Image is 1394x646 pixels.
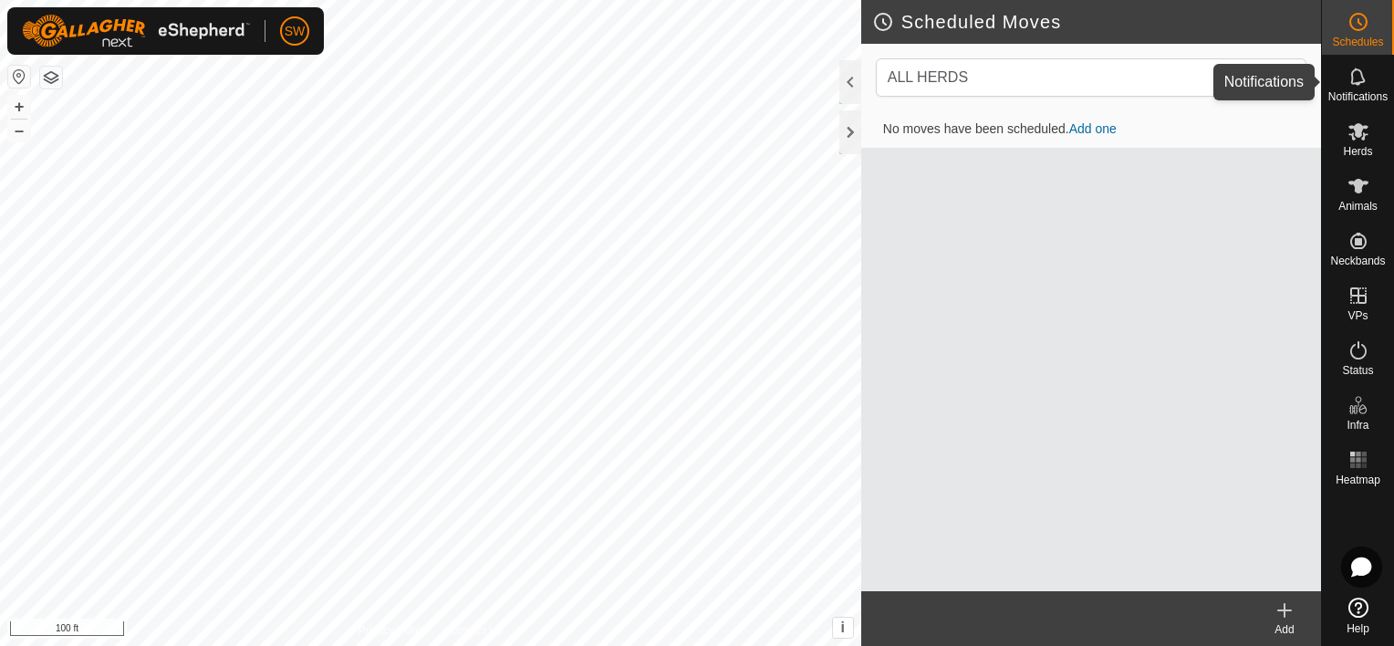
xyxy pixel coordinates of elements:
button: i [833,618,853,638]
button: + [8,96,30,118]
button: Reset Map [8,66,30,88]
span: No moves have been scheduled. [869,121,1131,136]
span: i [841,620,845,635]
img: Gallagher Logo [22,15,250,47]
a: Contact Us [449,622,503,639]
a: Add one [1069,121,1117,136]
span: Help [1347,623,1369,634]
a: Privacy Policy [359,622,427,639]
span: Status [1342,365,1373,376]
span: SW [285,22,306,41]
button: Map Layers [40,67,62,89]
span: Schedules [1332,36,1383,47]
span: ALL HERDS [880,59,1265,96]
h2: Scheduled Moves [872,11,1321,33]
div: dropdown trigger [1265,59,1302,96]
span: ALL HERDS [888,69,968,85]
div: Add [1248,621,1321,638]
span: Neckbands [1330,255,1385,266]
button: – [8,120,30,141]
span: VPs [1347,310,1368,321]
span: Heatmap [1336,474,1380,485]
span: Infra [1347,420,1368,431]
span: Animals [1338,201,1378,212]
span: Notifications [1328,91,1388,102]
a: Help [1322,590,1394,641]
span: Herds [1343,146,1372,157]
